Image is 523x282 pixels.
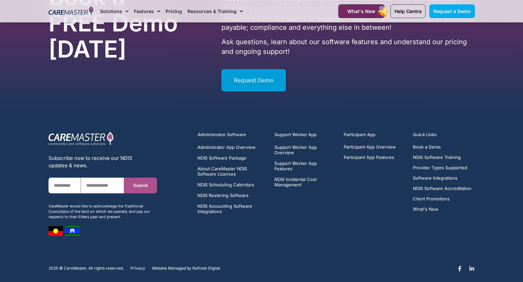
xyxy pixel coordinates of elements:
a: About CareMaster NDIS Software Licences [197,166,267,177]
a: Help Centre [390,4,426,18]
a: Privacy [130,266,145,271]
span: Book a Demo [413,145,441,150]
p: Ask questions, learn about our software features and understand our pricing and ongoing support! [222,37,474,57]
div: Subscribe now to receive our NDIS updates & news. [49,155,157,169]
div: CareMaster would like to acknowledge the Traditional Custodians of the land on which we operate, ... [49,203,157,219]
a: Support Worker App Features [274,161,336,171]
span: What's New [413,207,438,212]
span: Client Promotions [413,196,450,201]
a: Software Integrations [413,176,471,181]
span: Request Demo [234,77,273,84]
img: CareMaster Logo Part [49,131,114,146]
span: Help Centre [395,8,422,14]
a: NDIS Scheduling Calendars [197,182,267,187]
a: NDIS Software Training [413,155,471,160]
span: Submit [133,183,148,188]
a: What's New [338,4,384,18]
span: Software Integrations [413,176,457,181]
a: Client Promotions [413,196,471,201]
span: NDIS Rostering Software [197,193,249,198]
span: Website Managed by [152,266,191,271]
a: Participant App Overview [344,145,396,150]
span: What's New [347,8,375,14]
span: NDIS Scheduling Calendars [197,182,254,187]
a: NDIS Rostering Software [197,193,267,198]
a: NDIS Accounting Software Integrations [197,203,267,214]
h5: Participant App [344,131,405,138]
a: What's New [413,207,471,212]
a: NDIS Software Accreditation [413,186,471,191]
span: Administrator App Overview [197,145,256,150]
a: Request Demo [222,69,286,91]
span: NDIS Software Package [197,155,246,161]
span: NDIS Software Training [413,155,461,160]
a: Participant App Features [344,155,396,160]
img: image 8 [65,226,80,236]
a: NDIS Software Package [197,155,267,161]
a: NDIS Incidental Cost Management [274,177,336,187]
span: Provider Types Supported [413,165,467,170]
a: Support Worker App Overview [274,145,336,155]
a: Provider Types Supported [413,165,471,170]
a: Book a Demo [413,145,471,150]
img: CareMaster Logo [49,6,94,16]
h5: Quick Links [413,131,474,138]
span: Participant App Features [344,155,394,160]
a: Request a Demo [429,4,475,18]
a: Refresh Digital [192,266,220,271]
h5: Support Worker App [274,131,336,138]
h5: Administrator Software [197,131,267,138]
img: image 7 [49,226,63,236]
p: 2025 © CareMaster. All rights reserved. [49,266,124,271]
span: Request a Demo [433,8,471,14]
button: Submit [124,178,157,193]
a: Administrator App Overview [197,145,267,150]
